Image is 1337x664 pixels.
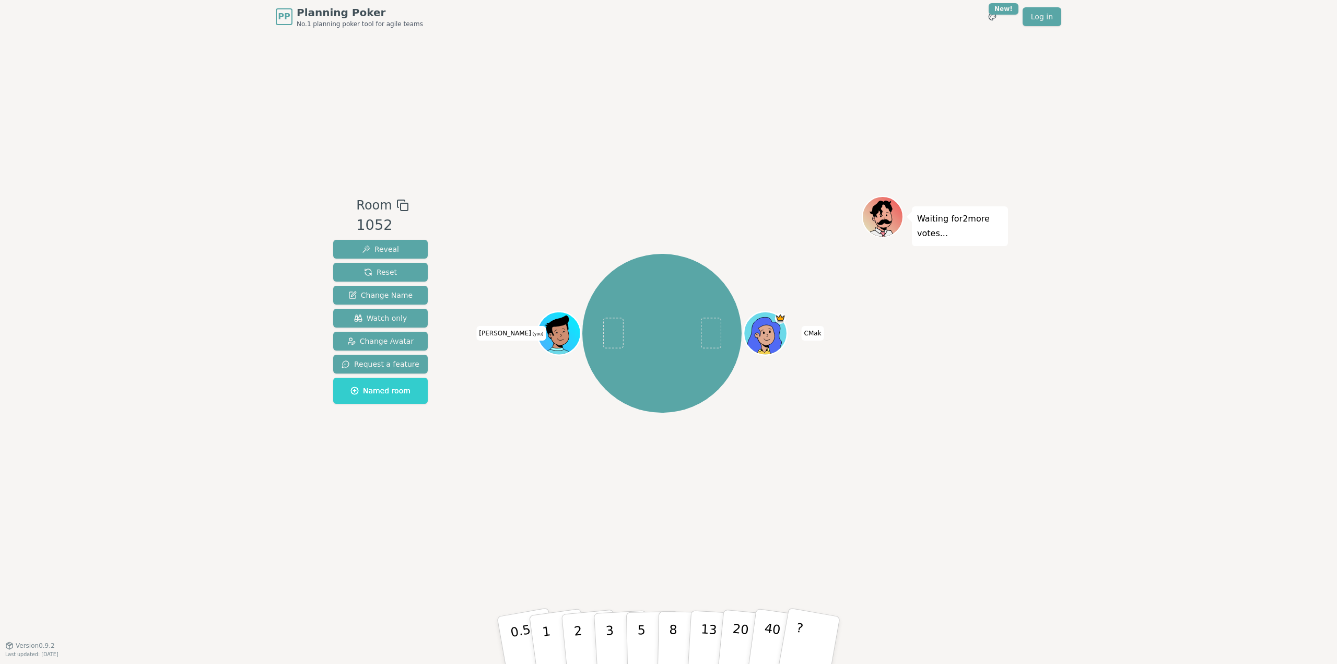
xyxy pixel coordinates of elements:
span: No.1 planning poker tool for agile teams [297,20,423,28]
span: Watch only [354,313,407,323]
button: Reveal [333,240,428,259]
button: Request a feature [333,355,428,374]
span: PP [278,10,290,23]
button: Click to change your avatar [538,313,579,354]
span: Room [356,196,392,215]
div: 1052 [356,215,408,236]
span: Change Name [348,290,413,300]
span: Named room [350,386,411,396]
a: PPPlanning PokerNo.1 planning poker tool for agile teams [276,5,423,28]
span: Request a feature [342,359,419,369]
span: CMak is the host [775,313,785,324]
a: Log in [1023,7,1061,26]
button: Named room [333,378,428,404]
span: (you) [531,332,544,336]
span: Planning Poker [297,5,423,20]
p: Waiting for 2 more votes... [917,212,1003,241]
span: Click to change your name [476,326,546,341]
span: Version 0.9.2 [16,642,55,650]
button: Watch only [333,309,428,328]
span: Click to change your name [802,326,824,341]
button: New! [983,7,1002,26]
button: Version0.9.2 [5,642,55,650]
button: Change Name [333,286,428,305]
span: Reset [364,267,397,277]
button: Reset [333,263,428,282]
span: Reveal [362,244,399,254]
div: New! [989,3,1018,15]
span: Change Avatar [347,336,414,346]
span: Last updated: [DATE] [5,651,58,657]
button: Change Avatar [333,332,428,351]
